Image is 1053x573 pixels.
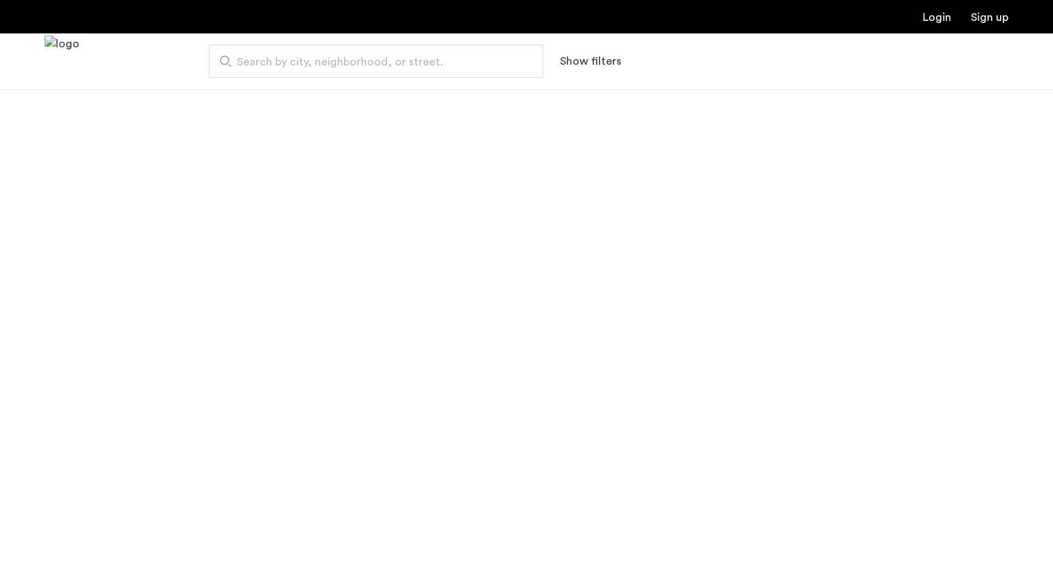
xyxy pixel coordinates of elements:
[237,54,504,70] span: Search by city, neighborhood, or street.
[209,45,543,78] input: Apartment Search
[923,12,951,23] a: Login
[45,36,79,88] a: Cazamio Logo
[560,53,621,70] button: Show or hide filters
[45,36,79,88] img: logo
[971,12,1008,23] a: Registration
